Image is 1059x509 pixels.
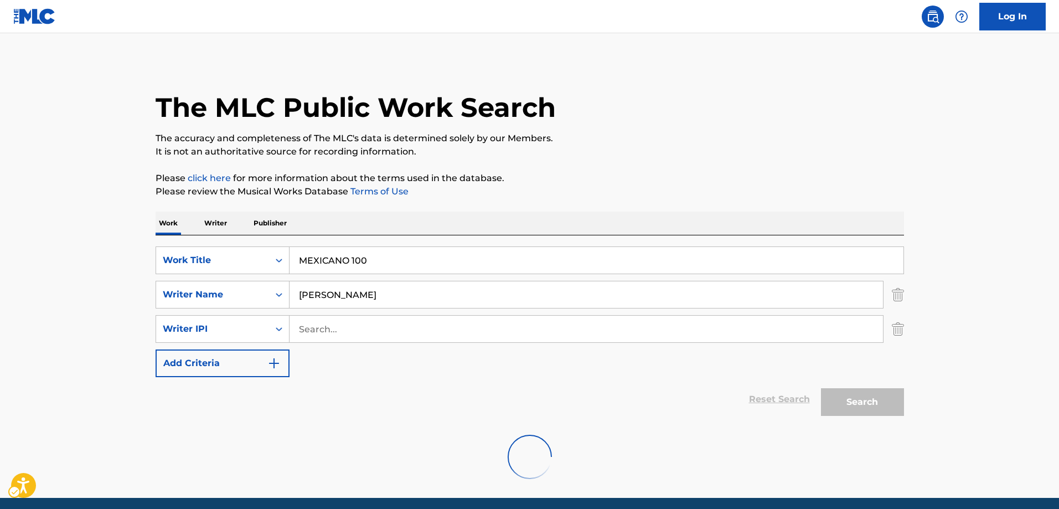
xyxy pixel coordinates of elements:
[955,10,968,23] img: help
[156,132,904,145] p: The accuracy and completeness of The MLC's data is determined solely by our Members.
[156,145,904,158] p: It is not an authoritative source for recording information.
[267,357,281,370] img: 9d2ae6d4665cec9f34b9.svg
[163,288,262,301] div: Writer Name
[163,254,262,267] div: Work Title
[269,247,289,274] div: On
[508,435,552,479] img: preloader
[156,349,290,377] button: Add Criteria
[201,212,230,235] p: Writer
[892,281,904,309] img: Delete Criterion
[250,212,290,235] p: Publisher
[290,281,883,308] input: Search...
[13,8,56,24] img: MLC Logo
[269,250,289,270] div: Carousel Slide Picker
[156,212,181,235] p: Work
[269,281,289,308] div: On
[290,247,903,274] input: Search...
[1028,336,1059,425] iframe: Iframe | Resource Center
[156,91,556,124] h1: The MLC Public Work Search
[188,173,231,183] a: click here
[156,246,904,421] form: Search Form
[290,316,883,342] input: Search...
[348,186,409,197] a: Terms of Use
[163,322,262,336] div: Writer IPI
[926,10,939,23] img: search
[156,172,904,185] p: Please for more information about the terms used in the database.
[156,185,904,198] p: Please review the Musical Works Database
[269,316,289,342] div: On
[979,3,1046,30] a: Log In
[892,315,904,343] img: Delete Criterion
